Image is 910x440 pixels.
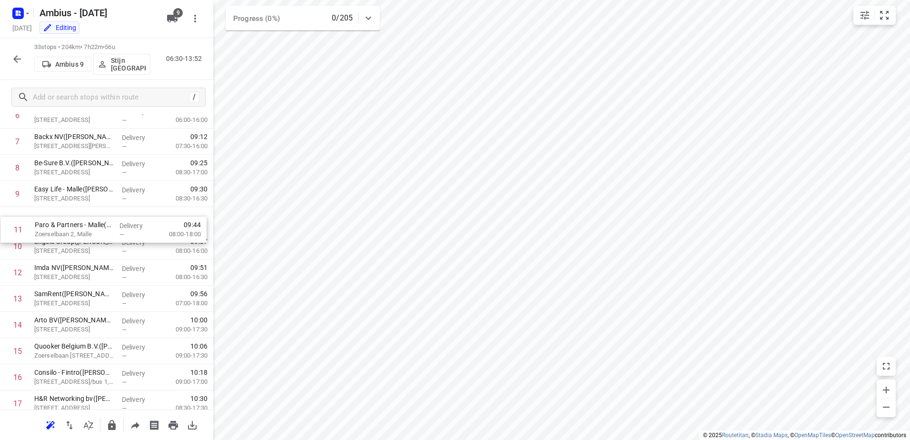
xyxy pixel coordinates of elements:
[332,12,353,24] p: 0/205
[36,5,159,20] h5: Rename
[163,9,182,28] button: 9
[186,9,205,28] button: More
[166,54,206,64] p: 06:30-13:52
[102,416,121,435] button: Lock route
[703,432,906,439] li: © 2025 , © , © © contributors
[855,6,874,25] button: Map settings
[173,8,183,18] span: 9
[79,420,98,429] span: Sort by time window
[34,43,150,52] p: 33 stops • 204km • 7h22m
[43,23,76,32] div: You are currently in edit mode.
[183,420,202,429] span: Download route
[60,420,79,429] span: Reverse route
[875,6,894,25] button: Fit zoom
[794,432,831,439] a: OpenMapTiles
[126,420,145,429] span: Share route
[233,14,280,23] span: Progress (0%)
[41,420,60,429] span: Reoptimize route
[835,432,875,439] a: OpenStreetMap
[103,43,105,50] span: •
[55,60,84,68] p: Ambius 9
[226,6,380,30] div: Progress (0%)0/205
[105,43,115,50] span: 56u
[755,432,788,439] a: Stadia Maps
[164,420,183,429] span: Print route
[93,54,150,75] button: Stijn [GEOGRAPHIC_DATA]
[111,57,146,72] p: Stijn [GEOGRAPHIC_DATA]
[33,90,189,105] input: Add or search stops within route
[189,92,199,102] div: /
[9,22,36,33] h5: Project date
[34,57,91,72] button: Ambius 9
[145,420,164,429] span: Print shipping labels
[853,6,896,25] div: small contained button group
[722,432,749,439] a: Routetitan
